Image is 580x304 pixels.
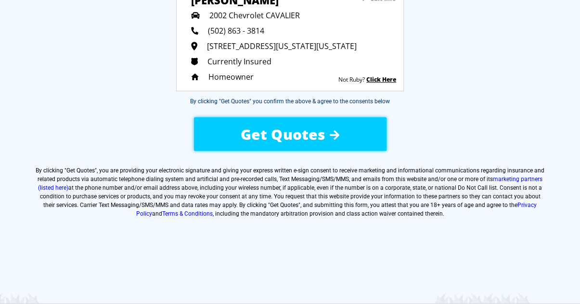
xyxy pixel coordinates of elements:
div: By clicking "Get Quotes" you confirm the above & agree to the consents below [190,97,390,106]
button: Get Quotes [194,117,387,151]
span: Homeowner [208,72,254,82]
span: Currently Insured [207,56,271,67]
label: By clicking " ", you are providing your electronic signature and giving your express written e-si... [34,166,546,218]
span: Get Quotes [241,124,325,144]
span: 2002 Chevrolet CAVALIER [209,10,300,21]
span: Get Quotes [66,167,95,174]
span: (502) 863 - 3814 [208,25,264,36]
a: Terms & Conditions [162,210,213,217]
span: [STREET_ADDRESS][US_STATE][US_STATE] [207,41,357,51]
